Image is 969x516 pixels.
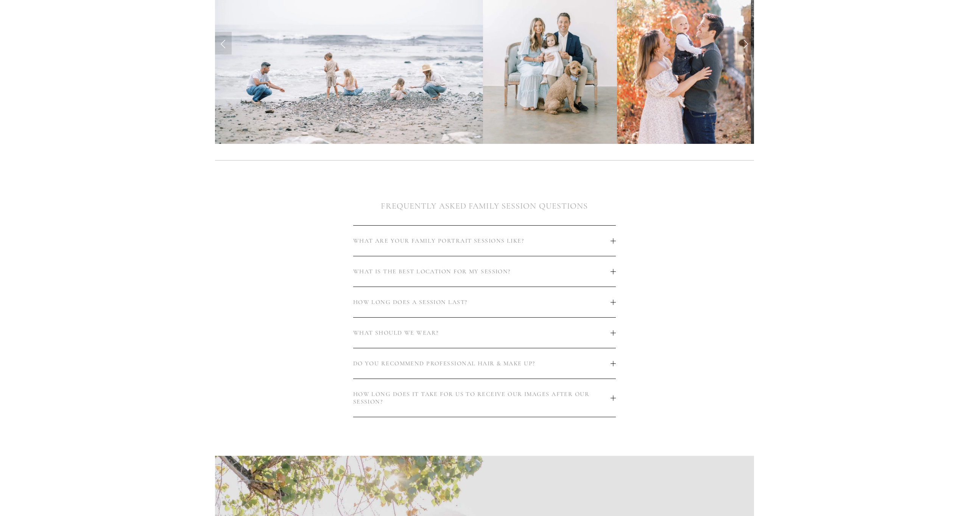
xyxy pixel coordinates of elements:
span: WHAT SHOULD WE WEAR? [353,329,611,337]
button: HOW LONG DOES IT TAKE FOR US TO RECEIVE OUR IMAGES AFTER OUR SESSION? [353,379,616,417]
button: WHAT ARE YOUR FAMILY PORTRAIT SESSIONS LIKE? [353,226,616,256]
span: HOW LONG DOES A SESSION LAST? [353,298,611,306]
span: WHAT ARE YOUR FAMILY PORTRAIT SESSIONS LIKE? [353,237,611,245]
h2: FREQUENTLY ASKED FAMILY SESSION QUESTIONS [215,200,754,212]
span: HOW LONG DOES IT TAKE FOR US TO RECEIVE OUR IMAGES AFTER OUR SESSION? [353,390,611,405]
button: WHAT IS THE BEST LOCATION FOR MY SESSION? [353,256,616,287]
a: Next Slide [737,32,754,55]
button: WHAT SHOULD WE WEAR? [353,318,616,348]
span: DO YOU RECOMMEND PROFESSIONAL HAIR & MAKE UP? [353,360,611,367]
button: HOW LONG DOES A SESSION LAST? [353,287,616,317]
a: Previous Slide [215,32,232,55]
span: WHAT IS THE BEST LOCATION FOR MY SESSION? [353,268,611,275]
button: DO YOU RECOMMEND PROFESSIONAL HAIR & MAKE UP? [353,348,616,379]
